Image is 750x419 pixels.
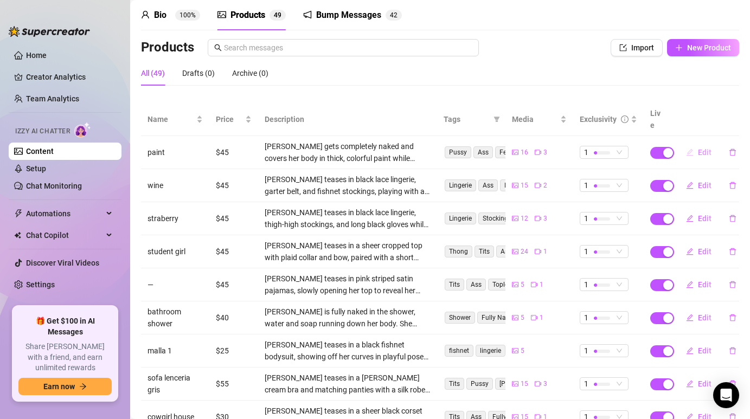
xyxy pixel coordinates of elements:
td: sofa lenceria gris [141,368,209,401]
td: $45 [209,136,258,169]
span: info-circle [621,115,629,123]
input: Search messages [224,42,472,54]
th: Description [258,103,438,136]
span: picture [512,248,518,255]
span: Tits [445,378,464,390]
span: edit [686,215,694,222]
button: Edit [677,375,720,392]
span: video-camera [531,314,537,321]
button: Edit [677,177,720,194]
span: notification [303,10,312,19]
span: import [619,44,627,51]
button: Edit [677,276,720,293]
span: edit [686,248,694,255]
span: Edit [698,280,711,289]
span: [PERSON_NAME] [495,378,553,390]
div: [PERSON_NAME] teases in black lace lingerie, thigh-high stockings, and long black gloves while pl... [265,207,431,230]
button: New Product [667,39,739,56]
span: 2 [543,181,547,191]
span: 1 [584,212,588,224]
span: picture [217,10,226,19]
span: 1 [584,345,588,357]
a: Setup [26,164,46,173]
span: 24 [521,247,528,257]
span: Shower [445,312,475,324]
span: Lingerie [445,179,476,191]
span: 15 [521,181,528,191]
button: Import [611,39,663,56]
td: — [141,268,209,301]
td: $25 [209,334,258,368]
a: Home [26,51,47,60]
img: logo-BBDzfeDw.svg [9,26,90,37]
button: Edit [677,243,720,260]
span: Name [148,113,194,125]
span: Share [PERSON_NAME] with a friend, and earn unlimited rewards [18,341,112,373]
span: plus [675,44,683,51]
span: Ass [496,246,516,257]
span: 1 [584,312,588,324]
span: edit [686,347,694,354]
span: 5 [521,280,524,290]
span: Tits [445,279,464,291]
span: Pussy [466,378,493,390]
div: [PERSON_NAME] teases in a [PERSON_NAME] cream bra and matching panties with a silk robe, showing ... [265,372,431,396]
span: Izzy AI Chatter [15,126,70,137]
button: Edit [677,210,720,227]
span: picture [512,149,518,156]
span: delete [729,149,736,156]
span: Stockings [478,212,516,224]
span: search [214,44,222,51]
span: 2 [394,11,398,19]
td: malla 1 [141,334,209,368]
span: 16 [521,147,528,158]
button: delete [720,309,745,326]
span: Thong [445,246,472,257]
a: Discover Viral Videos [26,259,99,267]
span: Edit [698,379,711,388]
span: video-camera [535,248,541,255]
a: Chat Monitoring [26,182,82,190]
span: Media [512,113,559,125]
span: video-camera [535,381,541,387]
th: Media [505,103,574,136]
span: delete [729,314,736,321]
span: 5 [521,346,524,356]
th: Live [644,103,671,136]
div: Products [230,9,265,22]
button: delete [720,342,745,359]
span: 1 [584,246,588,257]
span: 3 [543,147,547,158]
div: [PERSON_NAME] teases in a sheer cropped top with plaid collar and bow, paired with a short plaid ... [265,240,431,263]
div: All (49) [141,67,165,79]
span: 1 [540,313,543,323]
td: $45 [209,202,258,235]
button: delete [720,210,745,227]
span: Feet [500,179,521,191]
td: paint [141,136,209,169]
span: edit [686,281,694,288]
span: Price [216,113,243,125]
span: edit [686,380,694,388]
span: Topless [488,279,519,291]
div: [PERSON_NAME] is fully naked in the shower, water and soap running down her body. She teases with... [265,306,431,330]
span: filter [493,116,500,123]
button: Edit [677,342,720,359]
span: New Product [687,43,731,52]
span: delete [729,380,736,388]
th: Price [209,103,258,136]
span: Edit [698,346,711,355]
td: $45 [209,235,258,268]
span: picture [512,314,518,321]
span: picture [512,182,518,189]
span: lingerie [476,345,505,357]
span: delete [729,347,736,354]
span: 15 [521,379,528,389]
span: filter [491,111,502,127]
span: edit [686,314,694,321]
span: picture [512,381,518,387]
span: 12 [521,214,528,224]
span: picture [512,281,518,288]
span: video-camera [535,182,541,189]
span: 🎁 Get $100 in AI Messages [18,316,112,337]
